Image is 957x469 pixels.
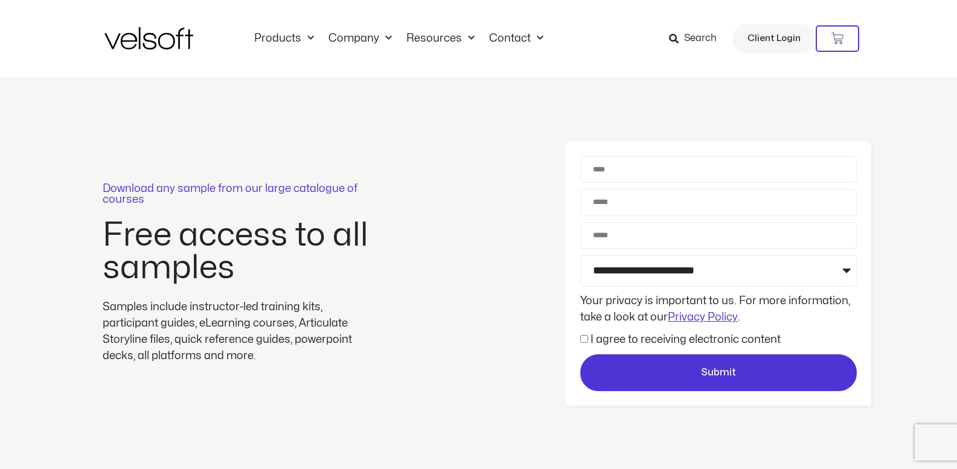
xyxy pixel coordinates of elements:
[669,28,725,49] a: Search
[577,293,860,325] div: Your privacy is important to us. For more information, take a look at our .
[747,31,801,46] span: Client Login
[684,31,717,46] span: Search
[247,32,551,45] nav: Menu
[321,32,399,45] a: CompanyMenu Toggle
[482,32,551,45] a: ContactMenu Toggle
[103,299,374,364] div: Samples include instructor-led training kits, participant guides, eLearning courses, Articulate S...
[580,354,857,392] button: Submit
[104,27,193,49] img: Velsoft Training Materials
[247,32,321,45] a: ProductsMenu Toggle
[103,219,374,284] h2: Free access to all samples
[399,32,482,45] a: ResourcesMenu Toggle
[103,183,374,205] p: Download any sample from our large catalogue of courses
[732,24,816,53] a: Client Login
[591,334,781,345] label: I agree to receiving electronic content
[701,365,736,381] span: Submit
[668,312,738,322] a: Privacy Policy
